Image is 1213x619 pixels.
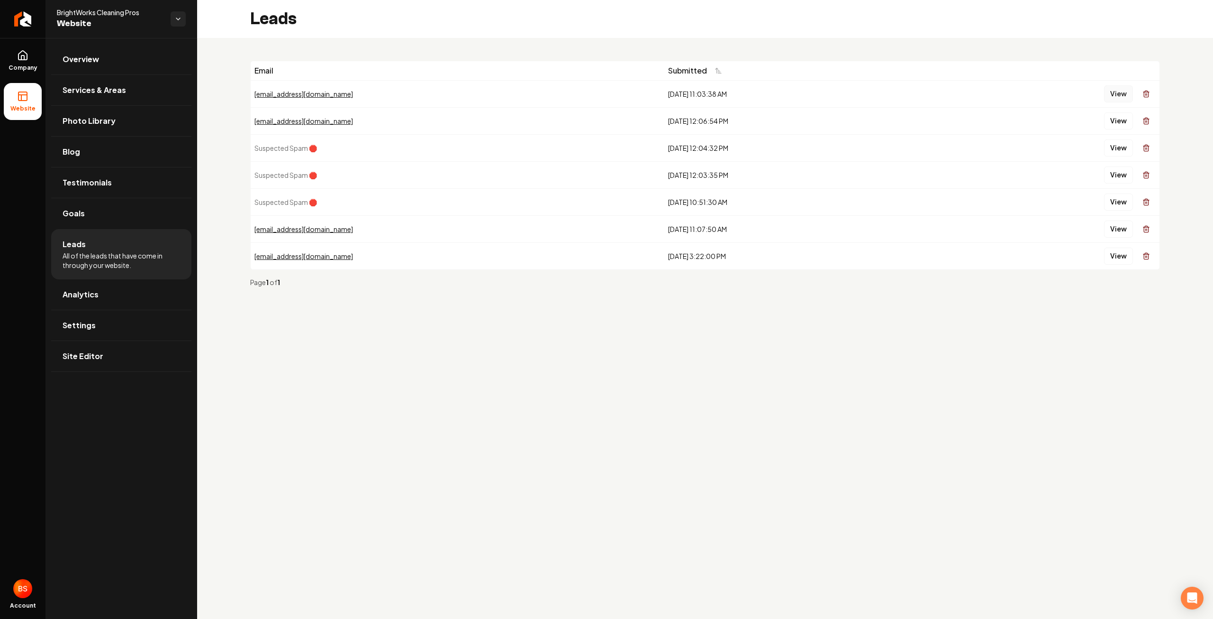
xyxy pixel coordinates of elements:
a: Testimonials [51,167,191,198]
div: [DATE] 12:06:54 PM [668,116,924,126]
span: Website [7,105,39,112]
div: [DATE] 11:07:50 AM [668,224,924,234]
button: View [1104,221,1133,238]
div: [EMAIL_ADDRESS][DOMAIN_NAME] [254,89,661,99]
div: [EMAIL_ADDRESS][DOMAIN_NAME] [254,251,661,261]
span: Site Editor [63,351,103,362]
button: Submitted [668,62,728,79]
button: View [1104,139,1133,157]
span: Page [250,278,266,286]
span: Overview [63,54,99,65]
img: BrightWorks support [13,579,32,598]
a: Goals [51,198,191,229]
span: Submitted [668,65,707,76]
a: Analytics [51,279,191,310]
span: Website [57,17,163,30]
span: Company [5,64,41,72]
span: Suspected Spam 🛑 [254,171,317,179]
div: [EMAIL_ADDRESS][DOMAIN_NAME] [254,116,661,126]
a: Settings [51,310,191,341]
a: Company [4,42,42,79]
a: Blog [51,137,191,167]
a: Photo Library [51,106,191,136]
img: Rebolt Logo [14,11,32,27]
span: Leads [63,239,86,250]
button: View [1104,248,1133,265]
button: View [1104,194,1133,211]
div: [DATE] 3:22:00 PM [668,251,924,261]
div: Email [254,65,661,76]
span: Analytics [63,289,99,300]
div: [DATE] 12:04:32 PM [668,143,924,153]
span: Photo Library [63,115,116,127]
span: Testimonials [63,177,112,188]
span: Goals [63,208,85,219]
div: [DATE] 10:51:30 AM [668,197,924,207]
h2: Leads [250,9,297,28]
button: View [1104,85,1133,102]
a: Site Editor [51,341,191,371]
span: Suspected Spam 🛑 [254,144,317,152]
a: Services & Areas [51,75,191,105]
span: of [270,278,277,286]
a: Overview [51,44,191,74]
span: Suspected Spam 🛑 [254,198,317,206]
strong: 1 [277,278,280,286]
span: Services & Areas [63,84,126,96]
strong: 1 [266,278,270,286]
span: BrightWorks Cleaning Pros [57,8,163,17]
button: Open user button [13,579,32,598]
div: Open Intercom Messenger [1181,587,1204,610]
div: [EMAIL_ADDRESS][DOMAIN_NAME] [254,224,661,234]
button: View [1104,112,1133,129]
span: Account [10,602,36,610]
span: Blog [63,146,80,157]
span: Settings [63,320,96,331]
div: [DATE] 11:03:38 AM [668,89,924,99]
button: View [1104,166,1133,184]
div: [DATE] 12:03:35 PM [668,170,924,180]
span: All of the leads that have come in through your website. [63,251,180,270]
